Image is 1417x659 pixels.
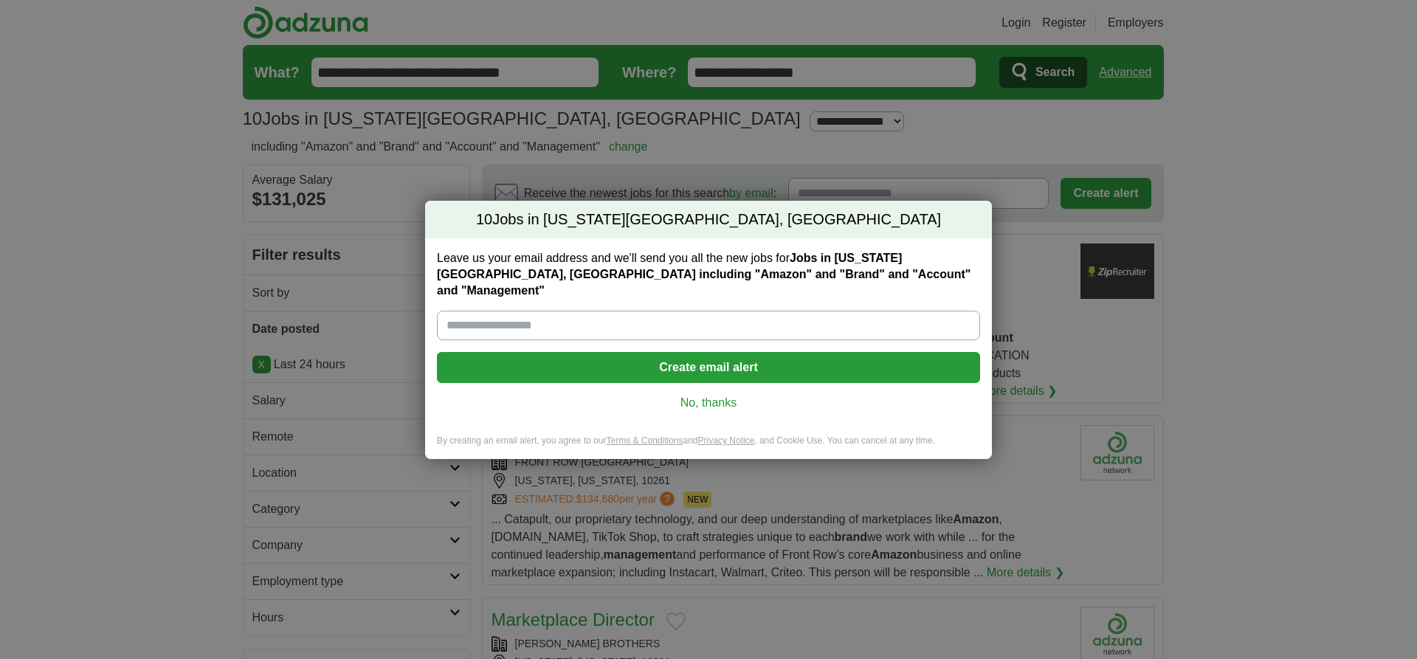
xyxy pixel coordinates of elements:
div: By creating an email alert, you agree to our and , and Cookie Use. You can cancel at any time. [425,435,992,459]
a: Privacy Notice [698,435,755,446]
span: 10 [476,210,492,230]
strong: Jobs in [US_STATE][GEOGRAPHIC_DATA], [GEOGRAPHIC_DATA] including "Amazon" and "Brand" and "Accoun... [437,252,970,297]
button: Create email alert [437,352,980,383]
a: No, thanks [449,395,968,411]
h2: Jobs in [US_STATE][GEOGRAPHIC_DATA], [GEOGRAPHIC_DATA] [425,201,992,239]
a: Terms & Conditions [606,435,683,446]
label: Leave us your email address and we'll send you all the new jobs for [437,250,980,299]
